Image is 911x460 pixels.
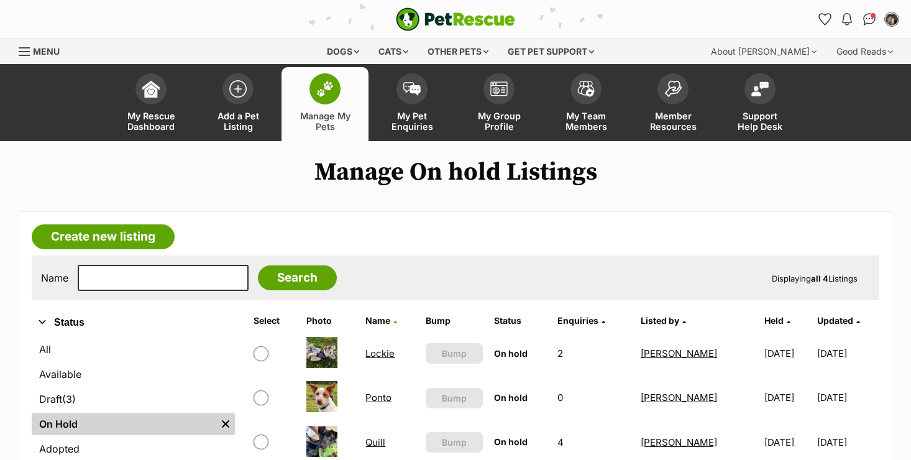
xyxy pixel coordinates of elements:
a: Remove filter [216,413,235,435]
a: Available [32,363,235,385]
span: On hold [494,392,528,403]
div: Other pets [419,39,497,64]
td: [DATE] [759,376,816,419]
a: All [32,338,235,361]
span: Displaying Listings [772,274,858,283]
button: Bump [426,343,483,364]
a: Quill [365,436,385,448]
img: add-pet-listing-icon-0afa8454b4691262ce3f59096e99ab1cd57d4a30225e0717b998d2c9b9846f56.svg [229,80,247,98]
a: Lockie [365,347,395,359]
a: Adopted [32,438,235,460]
button: My account [882,9,902,29]
strong: all 4 [811,274,828,283]
a: Conversations [859,9,879,29]
span: My Rescue Dashboard [123,111,179,132]
span: Member Resources [645,111,701,132]
span: (3) [62,392,76,407]
span: On hold [494,348,528,359]
td: [DATE] [759,332,816,375]
span: My Pet Enquiries [384,111,440,132]
a: [PERSON_NAME] [641,347,717,359]
td: [DATE] [817,332,878,375]
span: Add a Pet Listing [210,111,266,132]
a: Create new listing [32,224,175,249]
img: team-members-icon-5396bd8760b3fe7c0b43da4ab00e1e3bb1a5d9ba89233759b79545d2d3fc5d0d.svg [577,81,595,97]
img: notifications-46538b983faf8c2785f20acdc204bb7945ddae34d4c08c2a6579f10ce5e182be.svg [842,13,852,25]
td: 0 [552,376,634,419]
button: Notifications [837,9,857,29]
a: Name [365,315,397,326]
div: About [PERSON_NAME] [702,39,825,64]
div: Dogs [318,39,368,64]
div: Cats [370,39,417,64]
button: Bump [426,388,483,408]
a: [PERSON_NAME] [641,392,717,403]
img: chat-41dd97257d64d25036548639549fe6c8038ab92f7586957e7f3b1b290dea8141.svg [863,13,876,25]
img: dashboard-icon-eb2f2d2d3e046f16d808141f083e7271f6b2e854fb5c12c21221c1fb7104beca.svg [142,80,160,98]
span: Support Help Desk [732,111,788,132]
span: Manage My Pets [297,111,353,132]
span: My Team Members [558,111,614,132]
td: [DATE] [817,376,878,419]
span: Updated [817,315,853,326]
span: Bump [442,347,467,360]
a: Menu [19,39,68,62]
img: pet-enquiries-icon-7e3ad2cf08bfb03b45e93fb7055b45f3efa6380592205ae92323e6603595dc1f.svg [403,82,421,96]
a: Draft [32,388,235,410]
span: Bump [442,392,467,405]
img: member-resources-icon-8e73f808a243e03378d46382f2149f9095a855e16c252ad45f914b54edf8863c.svg [664,80,682,97]
a: Support Help Desk [716,67,803,141]
a: [PERSON_NAME] [641,436,717,448]
th: Photo [301,311,360,331]
th: Select [249,311,300,331]
span: translation missing: en.admin.listings.index.attributes.enquiries [557,315,598,326]
a: Member Resources [629,67,716,141]
div: Get pet support [499,39,603,64]
span: Name [365,315,390,326]
a: Updated [817,315,860,326]
img: group-profile-icon-3fa3cf56718a62981997c0bc7e787c4b2cf8bcc04b72c1350f741eb67cf2f40e.svg [490,81,508,96]
td: 2 [552,332,634,375]
a: My Pet Enquiries [369,67,456,141]
span: Held [764,315,784,326]
a: PetRescue [396,7,515,31]
a: My Team Members [542,67,629,141]
th: Status [489,311,551,331]
label: Name [41,272,68,283]
a: My Group Profile [456,67,542,141]
span: Listed by [641,315,679,326]
input: Search [258,265,337,290]
a: Held [764,315,790,326]
ul: Account quick links [815,9,902,29]
a: Favourites [815,9,835,29]
button: Status [32,315,235,331]
img: manage-my-pets-icon-02211641906a0b7f246fdf0571729dbe1e7629f14944591b6c1af311fb30b64b.svg [316,81,334,97]
a: Ponto [365,392,391,403]
span: On hold [494,436,528,447]
a: Manage My Pets [282,67,369,141]
th: Bump [421,311,488,331]
span: Bump [442,436,467,449]
a: Listed by [641,315,686,326]
img: Catherine Greenwood profile pic [886,13,898,25]
a: My Rescue Dashboard [108,67,195,141]
span: My Group Profile [471,111,527,132]
div: Good Reads [828,39,902,64]
img: logo-e224e6f780fb5917bec1dbf3a21bbac754714ae5b6737aabdf751b685950b380.svg [396,7,515,31]
button: Bump [426,432,483,453]
a: Enquiries [557,315,605,326]
a: On Hold [32,413,216,435]
a: Add a Pet Listing [195,67,282,141]
span: Menu [33,46,60,57]
img: help-desk-icon-fdf02630f3aa405de69fd3d07c3f3aa587a6932b1a1747fa1d2bba05be0121f9.svg [751,81,769,96]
